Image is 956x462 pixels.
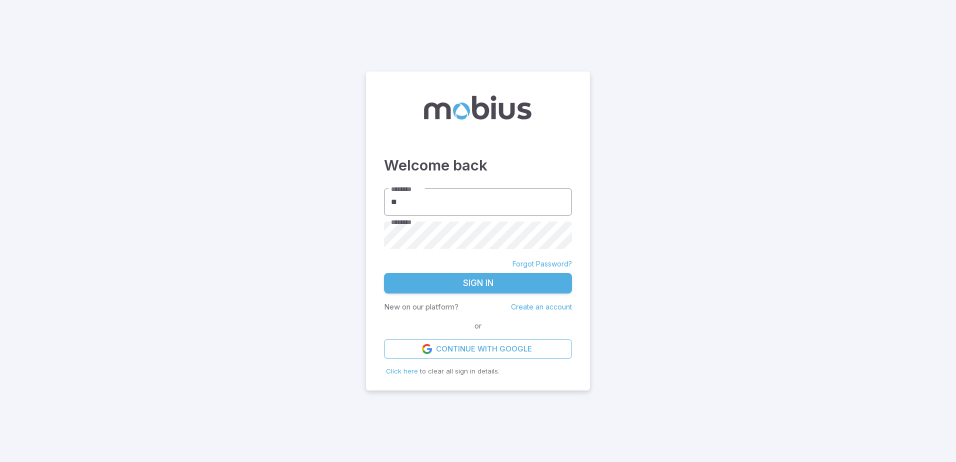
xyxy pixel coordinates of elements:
p: to clear all sign in details. [386,366,570,376]
a: Create an account [511,302,572,311]
a: Continue with Google [384,339,572,358]
a: Forgot Password? [512,259,572,269]
p: New on our platform? [384,301,458,312]
h3: Welcome back [384,154,572,176]
button: Sign In [384,273,572,294]
span: or [472,320,484,331]
span: Click here [386,367,418,375]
